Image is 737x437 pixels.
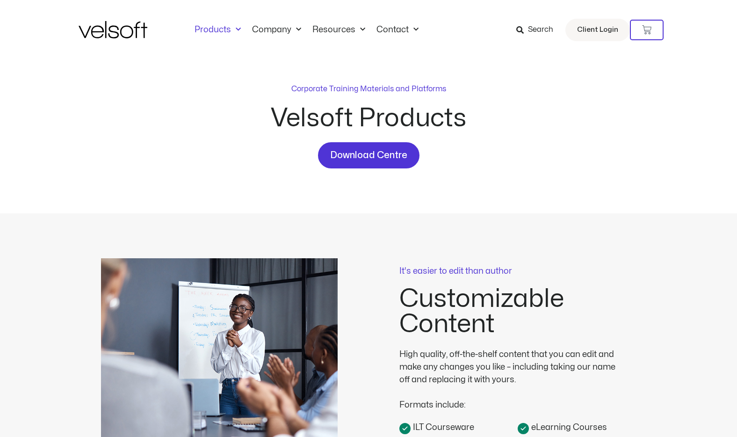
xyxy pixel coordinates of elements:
[399,267,636,276] p: It's easier to edit than author
[246,25,307,35] a: CompanyMenu Toggle
[79,21,147,38] img: Velsoft Training Materials
[565,19,630,41] a: Client Login
[411,421,474,434] span: ILT Courseware
[529,421,607,434] span: eLearning Courses
[399,348,624,386] div: High quality, off-the-shelf content that you can edit and make any changes you like – including t...
[577,24,618,36] span: Client Login
[330,148,407,163] span: Download Centre
[528,24,553,36] span: Search
[399,286,636,337] h2: Customizable Content
[189,25,246,35] a: ProductsMenu Toggle
[291,83,446,95] p: Corporate Training Materials and Platforms
[399,386,624,411] div: Formats include:
[371,25,424,35] a: ContactMenu Toggle
[307,25,371,35] a: ResourcesMenu Toggle
[516,22,560,38] a: Search
[200,106,537,131] h2: Velsoft Products
[189,25,424,35] nav: Menu
[318,142,419,168] a: Download Centre
[399,421,518,434] a: ILT Courseware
